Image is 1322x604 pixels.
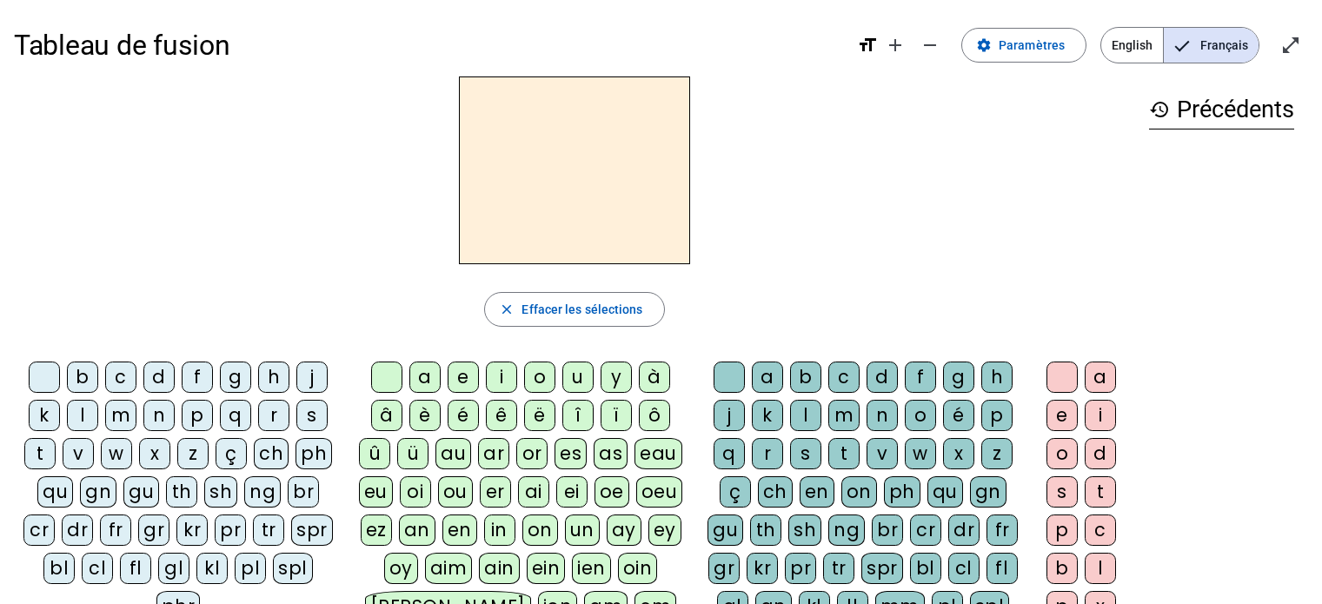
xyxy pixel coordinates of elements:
span: English [1101,28,1163,63]
div: x [943,438,974,469]
div: k [29,400,60,431]
div: sh [204,476,237,508]
div: t [1085,476,1116,508]
div: qu [37,476,73,508]
button: Diminuer la taille de la police [913,28,947,63]
div: v [63,438,94,469]
div: e [1046,400,1078,431]
div: ph [296,438,332,469]
div: v [867,438,898,469]
div: cl [948,553,980,584]
div: q [220,400,251,431]
div: m [105,400,136,431]
div: ç [216,438,247,469]
div: oe [595,476,629,508]
div: o [905,400,936,431]
div: ü [397,438,428,469]
div: q [714,438,745,469]
div: gu [123,476,159,508]
div: gl [158,553,189,584]
div: bl [43,553,75,584]
div: y [601,362,632,393]
div: m [828,400,860,431]
div: es [555,438,587,469]
div: d [867,362,898,393]
div: oeu [636,476,683,508]
div: û [359,438,390,469]
div: ch [758,476,793,508]
div: t [828,438,860,469]
div: kl [196,553,228,584]
div: g [220,362,251,393]
div: fr [100,514,131,546]
div: kr [176,514,208,546]
div: a [752,362,783,393]
button: Augmenter la taille de la police [878,28,913,63]
div: br [872,514,903,546]
div: ç [720,476,751,508]
div: r [258,400,289,431]
div: g [943,362,974,393]
div: ai [518,476,549,508]
div: t [24,438,56,469]
div: ô [639,400,670,431]
mat-icon: settings [976,37,992,53]
div: é [448,400,479,431]
div: cr [910,514,941,546]
div: ey [648,514,681,546]
mat-button-toggle-group: Language selection [1100,27,1259,63]
div: pr [215,514,246,546]
div: e [448,362,479,393]
div: p [182,400,213,431]
div: z [177,438,209,469]
div: ph [884,476,920,508]
div: an [399,514,435,546]
mat-icon: format_size [857,35,878,56]
span: Paramètres [999,35,1065,56]
div: spr [291,514,333,546]
div: or [516,438,548,469]
div: f [182,362,213,393]
div: s [790,438,821,469]
div: w [905,438,936,469]
div: ein [527,553,566,584]
div: ar [478,438,509,469]
div: kr [747,553,778,584]
div: î [562,400,594,431]
div: ou [438,476,473,508]
div: n [867,400,898,431]
div: dr [62,514,93,546]
div: l [790,400,821,431]
div: gr [138,514,169,546]
button: Effacer les sélections [484,292,664,327]
div: i [486,362,517,393]
div: ê [486,400,517,431]
div: c [828,362,860,393]
div: sh [788,514,821,546]
div: h [981,362,1013,393]
div: é [943,400,974,431]
div: j [714,400,745,431]
div: tr [823,553,854,584]
div: fl [987,553,1018,584]
div: ng [244,476,281,508]
div: b [67,362,98,393]
div: gn [970,476,1006,508]
div: ay [607,514,641,546]
div: gn [80,476,116,508]
div: fl [120,553,151,584]
div: eau [634,438,682,469]
mat-icon: remove [920,35,940,56]
div: oi [400,476,431,508]
div: aim [425,553,473,584]
div: b [790,362,821,393]
div: a [409,362,441,393]
div: ez [361,514,392,546]
mat-icon: add [885,35,906,56]
div: z [981,438,1013,469]
div: n [143,400,175,431]
div: s [296,400,328,431]
div: oin [618,553,658,584]
div: w [101,438,132,469]
div: gu [708,514,743,546]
